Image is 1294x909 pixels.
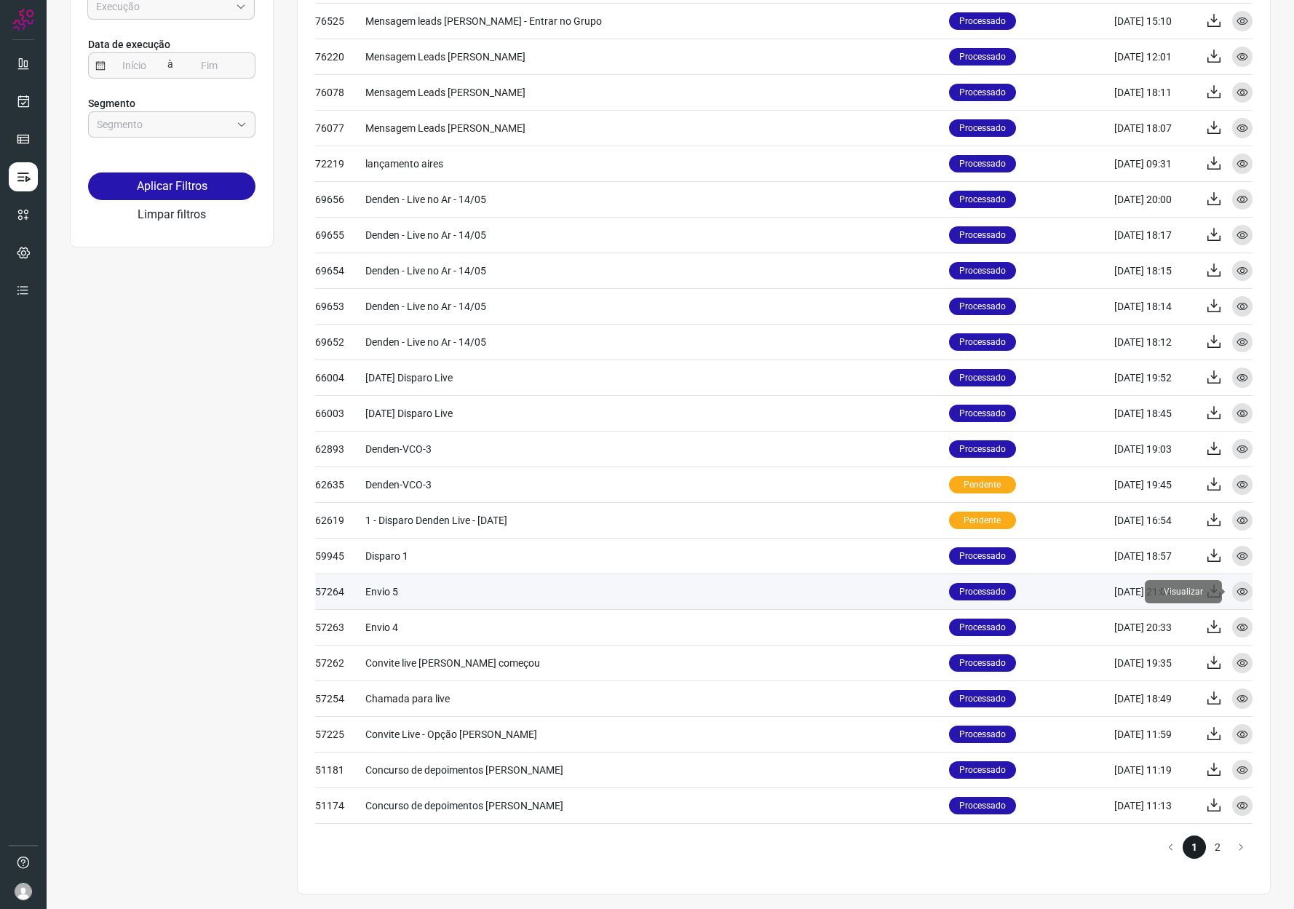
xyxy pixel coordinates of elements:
[949,440,1016,458] p: Processado
[1183,835,1206,859] li: page 1
[365,609,949,645] td: Envio 4
[88,172,255,200] button: Aplicar Filtros
[365,39,949,74] td: Mensagem Leads [PERSON_NAME]
[949,726,1016,743] p: Processado
[365,395,949,431] td: [DATE] Disparo Live
[138,206,206,223] button: Limpar filtros
[365,3,949,39] td: Mensagem leads [PERSON_NAME] - Entrar no Grupo
[88,37,255,52] p: Data de execução
[315,74,365,110] td: 76078
[949,48,1016,66] p: Processado
[1145,580,1222,603] span: Visualizar
[1114,787,1194,823] td: [DATE] 11:13
[365,360,949,395] td: [DATE] Disparo Live
[949,191,1016,208] p: Processado
[106,53,164,78] input: Início
[949,226,1016,244] p: Processado
[315,324,365,360] td: 69652
[1114,110,1194,146] td: [DATE] 18:07
[365,716,949,752] td: Convite Live - Opção [PERSON_NAME]
[949,583,1016,600] p: Processado
[949,690,1016,707] p: Processado
[1114,3,1194,39] td: [DATE] 15:10
[88,96,255,111] p: Segmento
[1114,716,1194,752] td: [DATE] 11:59
[949,405,1016,422] p: Processado
[315,716,365,752] td: 57225
[12,9,34,31] img: Logo
[1114,253,1194,288] td: [DATE] 18:15
[315,146,365,181] td: 72219
[1114,752,1194,787] td: [DATE] 11:19
[315,360,365,395] td: 66004
[949,155,1016,172] p: Processado
[315,573,365,609] td: 57264
[1114,74,1194,110] td: [DATE] 18:11
[315,110,365,146] td: 76077
[949,333,1016,351] p: Processado
[164,52,177,78] span: à
[365,288,949,324] td: Denden - Live no Ar - 14/05
[315,467,365,502] td: 62635
[949,797,1016,814] p: Processado
[1114,324,1194,360] td: [DATE] 18:12
[1114,609,1194,645] td: [DATE] 20:33
[949,761,1016,779] p: Processado
[365,110,949,146] td: Mensagem Leads [PERSON_NAME]
[1114,181,1194,217] td: [DATE] 20:00
[949,369,1016,386] p: Processado
[1206,835,1229,859] li: page 2
[315,787,365,823] td: 51174
[1114,573,1194,609] td: [DATE] 21:04
[365,787,949,823] td: Concurso de depoimentos [PERSON_NAME]
[315,217,365,253] td: 69655
[365,181,949,217] td: Denden - Live no Ar - 14/05
[315,3,365,39] td: 76525
[315,752,365,787] td: 51181
[1114,360,1194,395] td: [DATE] 19:52
[1229,835,1253,859] button: Go to next page
[315,431,365,467] td: 62893
[315,538,365,573] td: 59945
[949,547,1016,565] p: Processado
[315,645,365,680] td: 57262
[315,181,365,217] td: 69656
[1114,39,1194,74] td: [DATE] 12:01
[365,74,949,110] td: Mensagem Leads [PERSON_NAME]
[1114,395,1194,431] td: [DATE] 18:45
[949,119,1016,137] p: Processado
[1114,538,1194,573] td: [DATE] 18:57
[365,217,949,253] td: Denden - Live no Ar - 14/05
[315,502,365,538] td: 62619
[949,512,1016,529] p: Pendente
[315,609,365,645] td: 57263
[365,146,949,181] td: lançamento aires
[1114,217,1194,253] td: [DATE] 18:17
[315,39,365,74] td: 76220
[1114,431,1194,467] td: [DATE] 19:03
[949,476,1016,493] p: Pendente
[949,619,1016,636] p: Processado
[365,645,949,680] td: Convite live [PERSON_NAME] começou
[1114,645,1194,680] td: [DATE] 19:35
[315,395,365,431] td: 66003
[180,53,239,78] input: Fim
[949,262,1016,279] p: Processado
[949,84,1016,101] p: Processado
[365,680,949,716] td: Chamada para live
[1114,467,1194,502] td: [DATE] 19:45
[949,12,1016,30] p: Processado
[365,324,949,360] td: Denden - Live no Ar - 14/05
[949,654,1016,672] p: Processado
[315,680,365,716] td: 57254
[365,573,949,609] td: Envio 5
[15,883,32,900] img: avatar-user-boy.jpg
[1114,502,1194,538] td: [DATE] 16:54
[365,431,949,467] td: Denden-VCO-3
[1114,680,1194,716] td: [DATE] 18:49
[1114,288,1194,324] td: [DATE] 18:14
[315,288,365,324] td: 69653
[97,112,231,137] input: Segmento
[1114,146,1194,181] td: [DATE] 09:31
[365,253,949,288] td: Denden - Live no Ar - 14/05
